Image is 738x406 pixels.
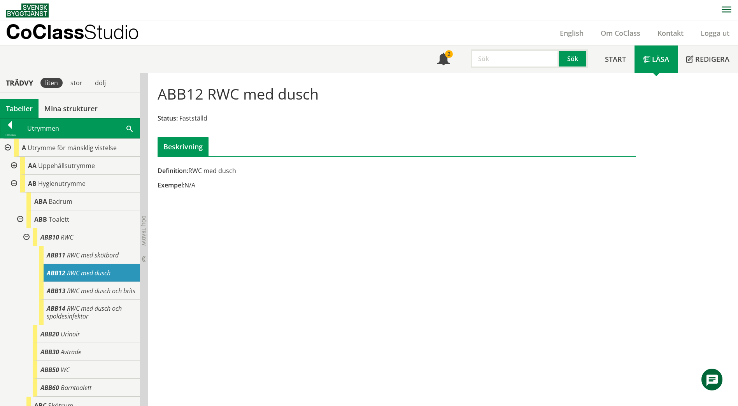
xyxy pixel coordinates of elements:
span: ABB11 [47,251,65,259]
span: Status: [158,114,178,122]
a: Mina strukturer [39,99,103,118]
span: Läsa [652,54,669,64]
span: ABB13 [47,287,65,295]
span: RWC med dusch och brits [67,287,135,295]
span: RWC med dusch och spoldesinfektor [47,304,122,320]
span: ABB10 [40,233,59,241]
span: AB [28,179,37,188]
div: N/A [158,181,472,189]
span: Exempel: [158,181,184,189]
a: Läsa [635,45,678,73]
span: Urinoir [61,330,80,338]
div: Trädvy [2,79,37,87]
div: stor [66,78,87,88]
span: Uppehållsutrymme [38,161,95,170]
span: Start [605,54,626,64]
span: Notifikationer [437,54,450,66]
p: CoClass [6,27,139,36]
span: ABA [34,197,47,206]
span: RWC med dusch [67,269,110,277]
a: Redigera [678,45,738,73]
span: A [22,143,26,152]
a: CoClassStudio [6,21,156,45]
span: Definition: [158,166,188,175]
span: Barntoalett [61,383,91,392]
span: Studio [84,20,139,43]
span: ABB12 [47,269,65,277]
span: ABB30 [40,348,59,356]
span: RWC [61,233,73,241]
span: Hygienutrymme [38,179,86,188]
span: Fastställd [179,114,207,122]
span: AA [28,161,37,170]
a: English [551,28,592,38]
a: Logga ut [692,28,738,38]
div: Utrymmen [20,119,140,138]
span: WC [61,366,70,374]
span: Sök i tabellen [126,124,133,132]
span: Toalett [49,215,69,224]
div: Tillbaka [0,132,20,138]
div: liten [40,78,63,88]
span: Dölj trädvy [140,215,147,246]
span: ABB14 [47,304,65,313]
span: Avträde [61,348,81,356]
button: Sök [559,49,588,68]
a: Start [596,45,635,73]
input: Sök [471,49,559,68]
div: RWC med dusch [158,166,472,175]
img: Svensk Byggtjänst [6,3,49,17]
span: RWC med skötbord [67,251,119,259]
span: Redigera [695,54,729,64]
h1: ABB12 RWC med dusch [158,85,319,102]
div: dölj [90,78,110,88]
span: ABB20 [40,330,59,338]
div: 2 [445,50,453,58]
a: Om CoClass [592,28,649,38]
span: ABB60 [40,383,59,392]
span: Badrum [49,197,72,206]
a: Kontakt [649,28,692,38]
span: ABB [34,215,47,224]
a: 2 [429,45,458,73]
div: Beskrivning [158,137,209,156]
span: ABB50 [40,366,59,374]
span: Utrymme för mänsklig vistelse [28,143,117,152]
